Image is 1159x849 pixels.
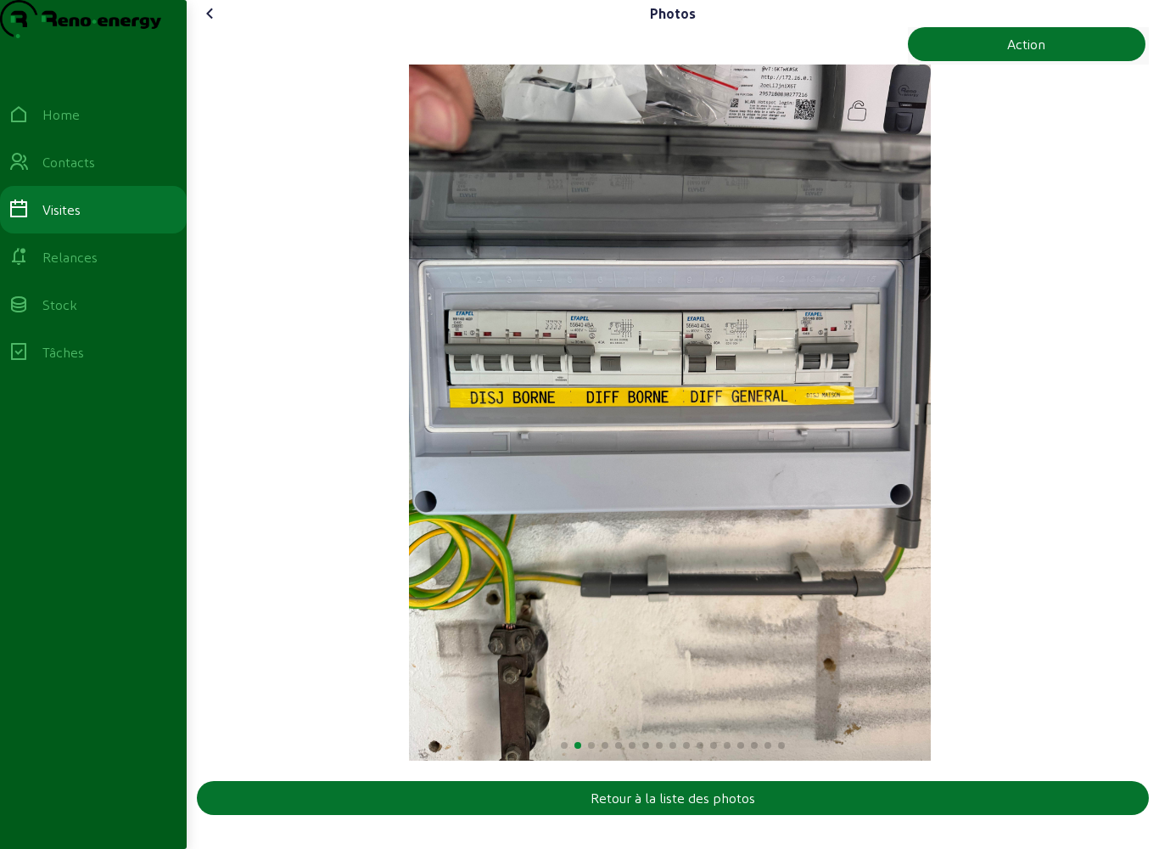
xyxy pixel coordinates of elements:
[197,65,1142,761] swiper-slide: 2 / 17
[42,152,95,172] div: Contacts
[42,200,81,220] div: Visites
[42,247,98,267] div: Relances
[42,295,77,315] div: Stock
[42,104,80,125] div: Home
[908,27,1146,61] button: Action
[1007,34,1045,54] div: Action
[197,781,1149,815] button: Retour à la liste des photos
[42,342,84,363] div: Tâches
[409,65,931,761] img: f8254f0e-fd9f-8fb6-f132-df34fe5a3baa.jpeg
[591,788,755,808] div: Retour à la liste des photos
[650,3,696,24] div: Photos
